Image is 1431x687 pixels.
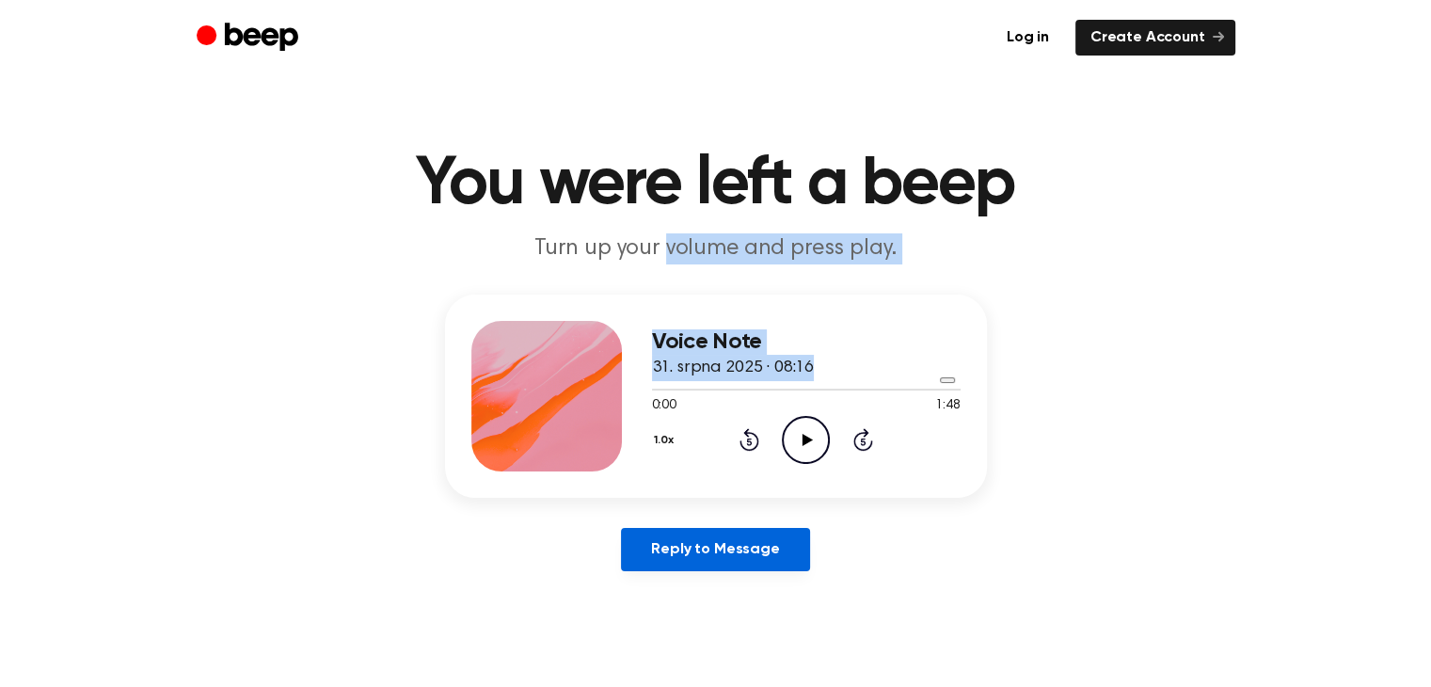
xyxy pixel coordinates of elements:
[652,424,681,456] button: 1.0x
[652,359,814,376] span: 31. srpna 2025 · 08:16
[992,20,1064,56] a: Log in
[652,329,961,355] h3: Voice Note
[234,151,1198,218] h1: You were left a beep
[621,528,809,571] a: Reply to Message
[652,396,676,416] span: 0:00
[1075,20,1235,56] a: Create Account
[197,20,303,56] a: Beep
[355,233,1077,264] p: Turn up your volume and press play.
